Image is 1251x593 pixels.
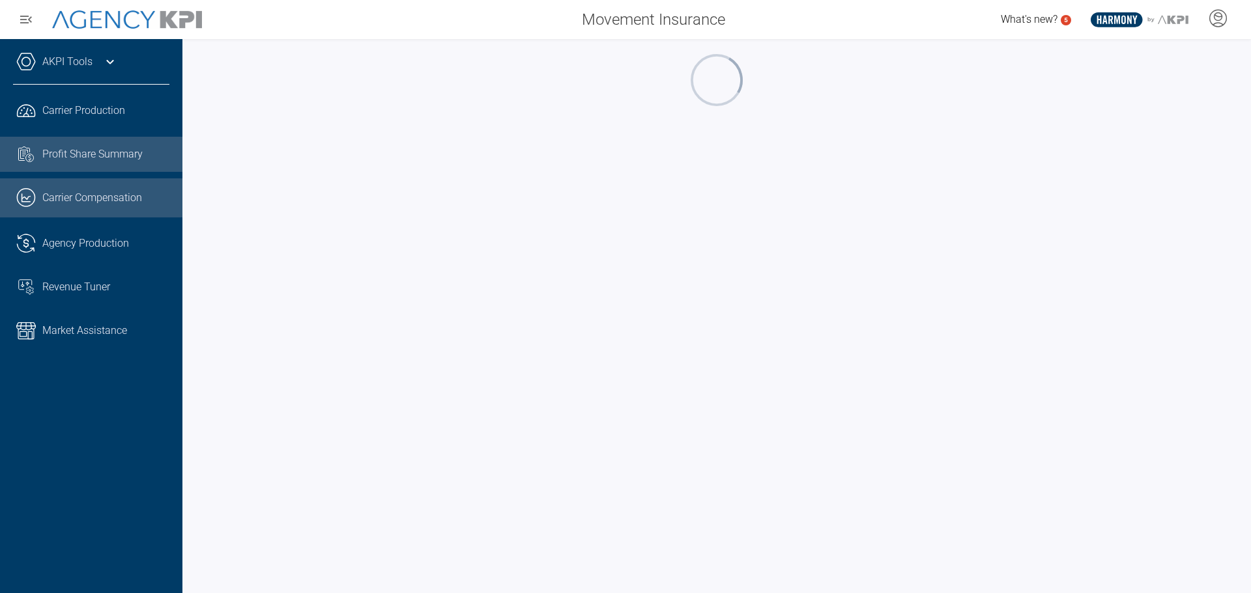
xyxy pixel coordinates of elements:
[582,8,725,31] span: Movement Insurance
[52,10,202,29] img: AgencyKPI
[1061,15,1071,25] a: 5
[42,236,129,251] span: Agency Production
[42,54,93,70] a: AKPI Tools
[42,279,110,295] span: Revenue Tuner
[1064,16,1068,23] text: 5
[42,323,127,338] span: Market Assistance
[42,190,142,206] span: Carrier Compensation
[689,52,745,108] div: oval-loading
[1001,13,1057,25] span: What's new?
[42,103,125,118] span: Carrier Production
[42,146,143,162] span: Profit Share Summary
